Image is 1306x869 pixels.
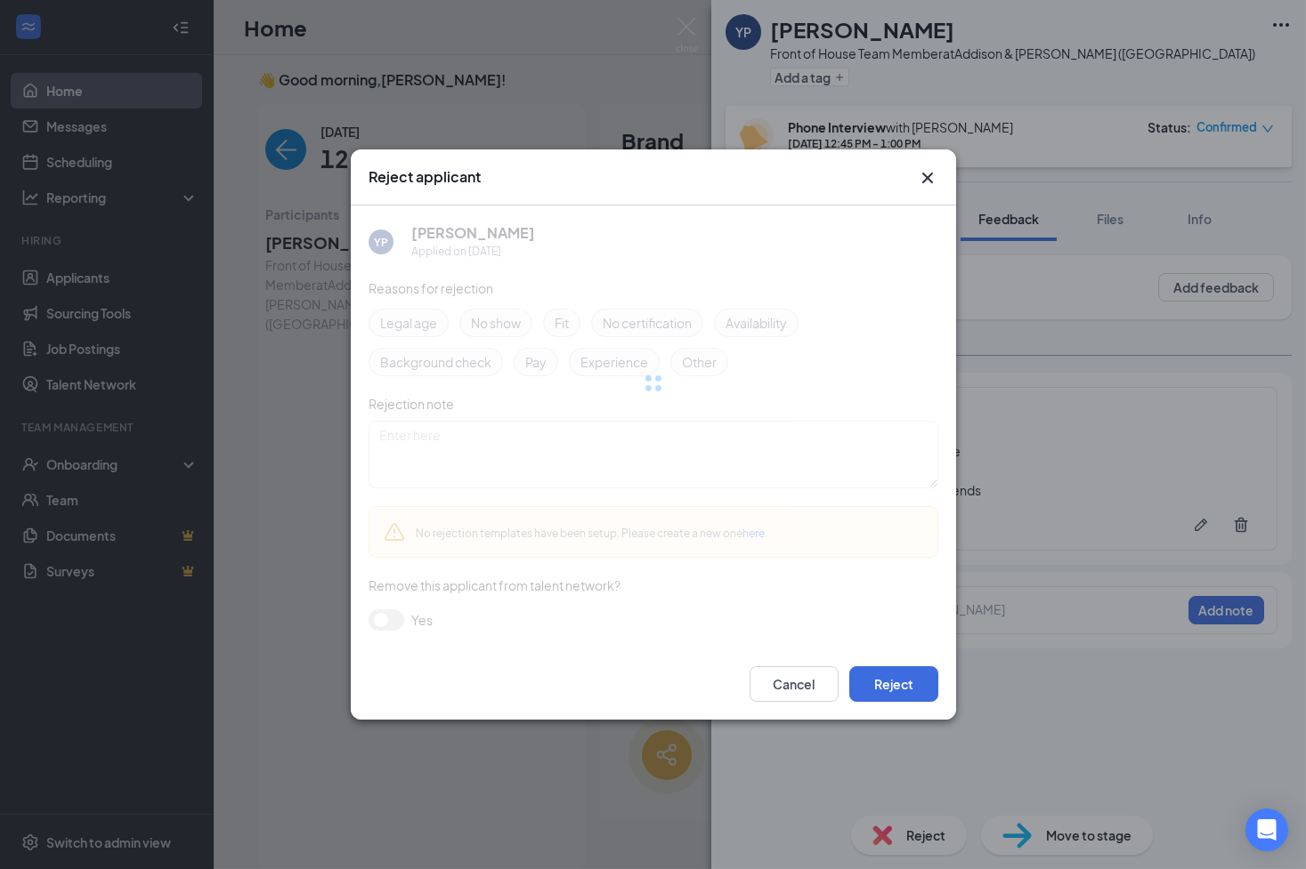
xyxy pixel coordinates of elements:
[750,666,839,702] button: Cancel
[917,167,938,189] svg: Cross
[849,666,938,702] button: Reject
[917,167,938,189] button: Close
[369,167,481,187] h3: Reject applicant
[1245,809,1288,851] div: Open Intercom Messenger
